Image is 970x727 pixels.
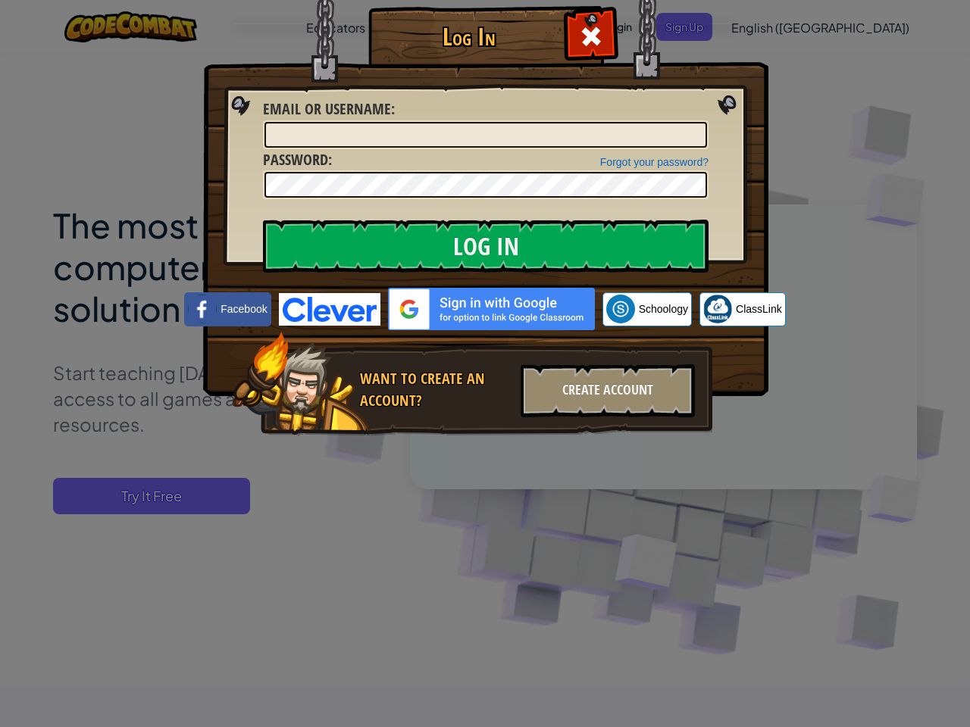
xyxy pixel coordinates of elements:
[606,295,635,323] img: schoology.png
[521,364,695,417] div: Create Account
[736,301,782,317] span: ClassLink
[263,98,395,120] label: :
[279,293,380,326] img: clever-logo-blue.png
[600,156,709,168] a: Forgot your password?
[372,23,565,50] h1: Log In
[388,288,595,330] img: gplus_sso_button2.svg
[263,149,332,171] label: :
[639,301,688,317] span: Schoology
[221,301,267,317] span: Facebook
[263,220,709,273] input: Log In
[188,295,217,323] img: facebook_small.png
[263,98,391,119] span: Email or Username
[263,149,328,170] span: Password
[360,368,512,411] div: Want to create an account?
[703,295,732,323] img: classlink-logo-small.png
